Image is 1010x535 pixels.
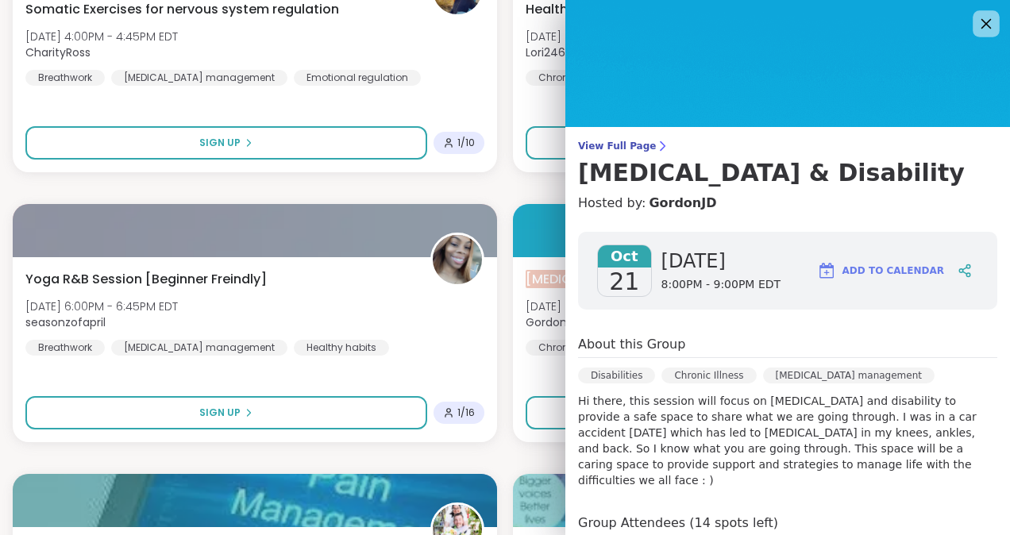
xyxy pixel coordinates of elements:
button: Sign Up [526,126,928,160]
div: Breathwork [25,70,105,86]
span: [MEDICAL_DATA] [526,270,637,288]
b: seasonzofapril [25,314,106,330]
button: Sign Up [25,396,427,429]
span: [DATE] 6:00PM - 6:45PM EDT [25,298,178,314]
a: GordonJD [649,194,716,213]
span: Add to Calendar [842,264,944,278]
span: [DATE] 8:00PM - 9:00PM EDT [526,298,678,314]
span: 21 [609,267,639,296]
p: Hi there, this session will focus on [MEDICAL_DATA] and disability to provide a safe space to sha... [578,393,997,488]
div: Breathwork [25,340,105,356]
span: [DATE] 4:00PM - 4:45PM EDT [25,29,178,44]
div: Chronic Illness [526,70,623,86]
b: CharityRoss [25,44,91,60]
div: Disabilities [578,368,655,383]
span: View Full Page [578,140,997,152]
span: 1 / 10 [457,137,475,149]
img: seasonzofapril [433,235,482,284]
button: Sign Up [25,126,427,160]
button: Add to Calendar [810,252,951,290]
h4: Hosted by: [578,194,997,213]
b: Lori246 [526,44,565,60]
h3: [MEDICAL_DATA] & Disability [578,159,997,187]
span: Sign Up [199,406,241,420]
span: [DATE] [661,248,781,274]
span: Oct [598,245,651,267]
h4: About this Group [578,335,685,354]
span: Yoga R&B Session [Beginner Freindly] [25,270,267,289]
span: [DATE] 6:00PM - 7:00PM EDT [526,29,677,44]
div: Chronic Illness [526,340,623,356]
div: Healthy habits [294,340,389,356]
span: 8:00PM - 9:00PM EDT [661,277,781,293]
div: [MEDICAL_DATA] management [111,70,287,86]
button: Sign Up [526,396,925,429]
span: Sign Up [199,136,241,150]
div: Emotional regulation [294,70,421,86]
b: GordonJD [526,314,580,330]
span: & Disability [526,270,709,289]
a: View Full Page[MEDICAL_DATA] & Disability [578,140,997,187]
span: 1 / 16 [457,406,475,419]
div: [MEDICAL_DATA] management [763,368,935,383]
div: Chronic Illness [661,368,756,383]
div: [MEDICAL_DATA] management [111,340,287,356]
img: ShareWell Logomark [817,261,836,280]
